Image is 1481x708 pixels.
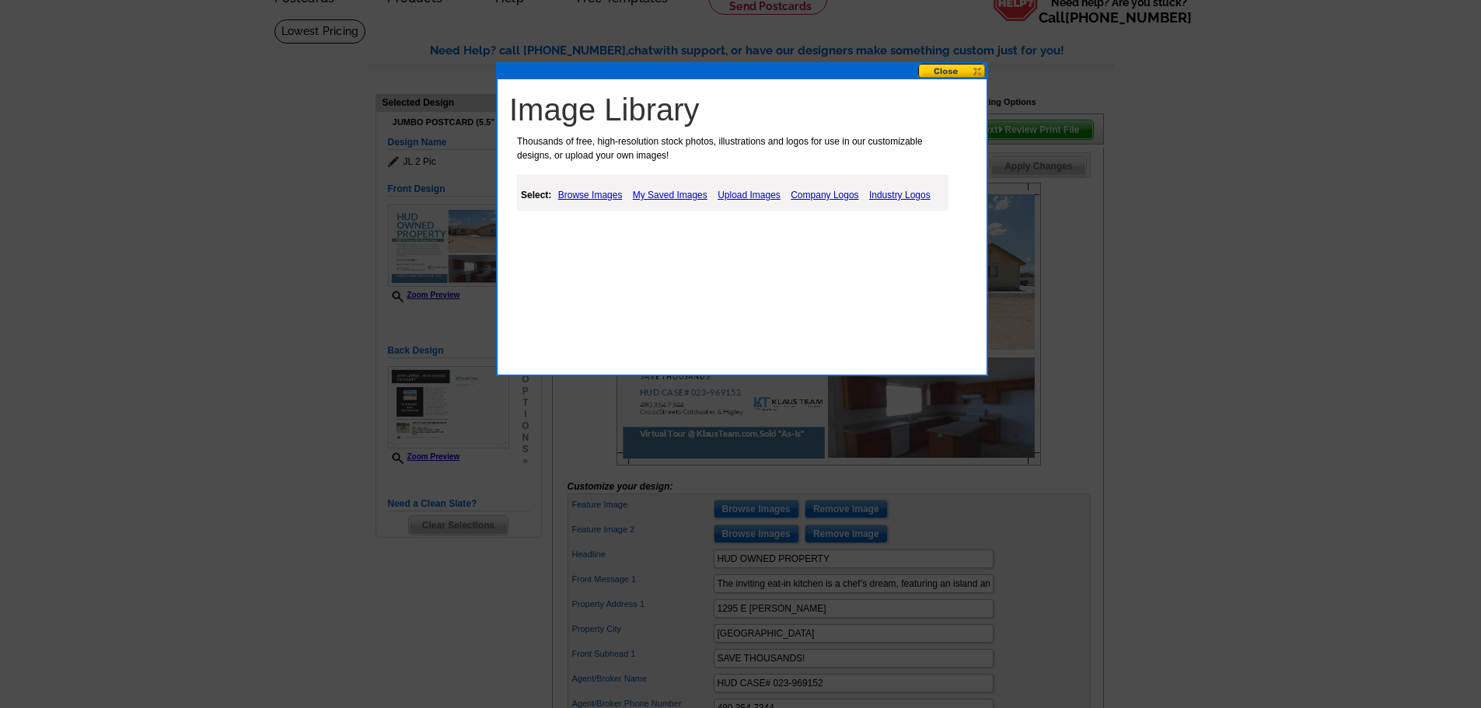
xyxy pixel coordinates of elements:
p: Thousands of free, high-resolution stock photos, illustrations and logos for use in our customiza... [509,134,954,162]
a: Company Logos [787,186,862,204]
h1: Image Library [509,91,983,128]
a: Upload Images [714,186,784,204]
a: My Saved Images [629,186,711,204]
a: Industry Logos [865,186,934,204]
iframe: LiveChat chat widget [1170,347,1481,708]
a: Browse Images [554,186,627,204]
strong: Select: [521,190,551,201]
